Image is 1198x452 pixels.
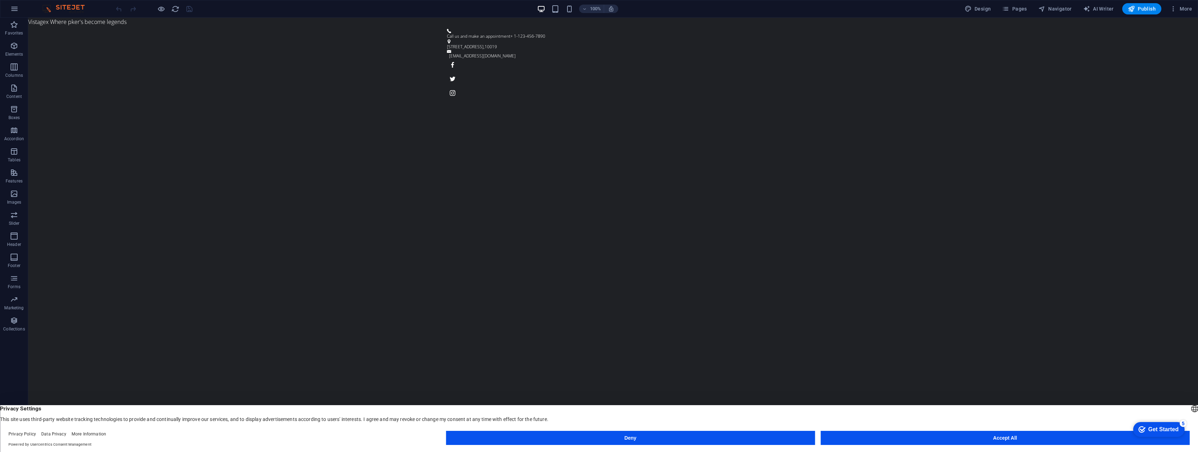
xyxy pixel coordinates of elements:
[8,284,20,290] p: Forms
[8,263,20,268] p: Footer
[5,30,23,36] p: Favorites
[3,326,25,332] p: Collections
[4,136,24,142] p: Accordion
[5,51,23,57] p: Elements
[7,242,21,247] p: Header
[962,3,994,14] div: Design (Ctrl+Alt+Y)
[579,5,604,13] button: 100%
[962,3,994,14] button: Design
[1002,5,1027,12] span: Pages
[6,4,57,18] div: Get Started 5 items remaining, 0% complete
[1036,3,1075,14] button: Navigator
[4,305,24,311] p: Marketing
[21,8,51,14] div: Get Started
[608,6,614,12] i: On resize automatically adjust zoom level to fit chosen device.
[965,5,991,12] span: Design
[1038,5,1072,12] span: Navigator
[590,5,601,13] h6: 100%
[999,3,1030,14] button: Pages
[1170,5,1192,12] span: More
[52,1,59,8] div: 5
[7,199,21,205] p: Images
[5,73,23,78] p: Columns
[8,157,20,163] p: Tables
[1167,3,1195,14] button: More
[157,5,165,13] button: Click here to leave preview mode and continue editing
[1083,5,1114,12] span: AI Writer
[41,5,93,13] img: Editor Logo
[1128,5,1156,12] span: Publish
[1122,3,1161,14] button: Publish
[171,5,179,13] button: reload
[1080,3,1117,14] button: AI Writer
[6,94,22,99] p: Content
[8,115,20,120] p: Boxes
[171,5,179,13] i: Reload page
[9,221,20,226] p: Slider
[6,178,23,184] p: Features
